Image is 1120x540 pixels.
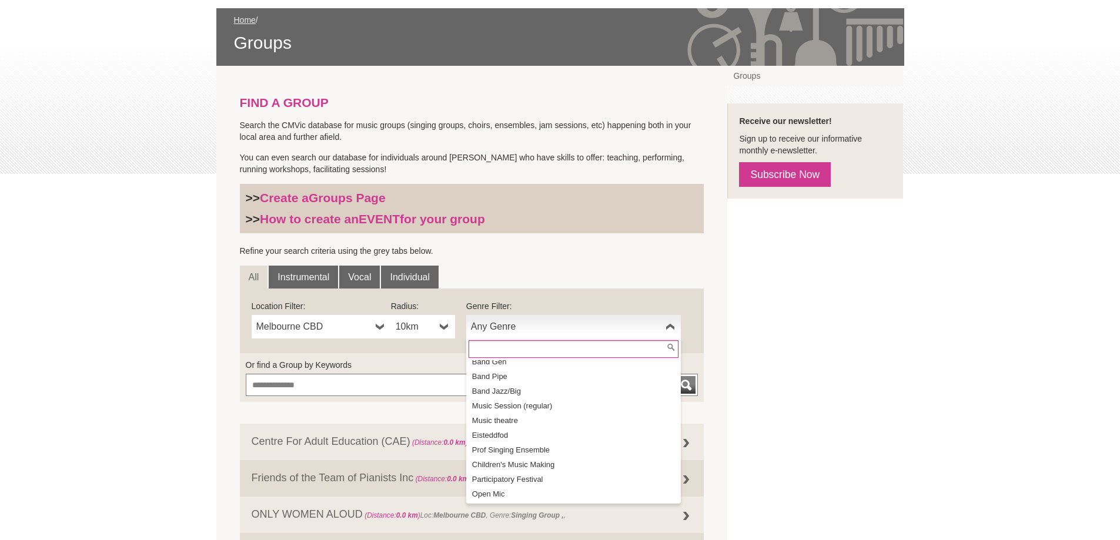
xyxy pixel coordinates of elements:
[469,428,681,442] li: Eisteddfod
[396,511,418,519] strong: 0.0 km
[234,15,256,25] a: Home
[309,191,386,204] strong: Groups Page
[240,119,704,143] p: Search the CMVic database for music groups (singing groups, choirs, ensembles, jam sessions, etc)...
[443,438,465,447] strong: 0.0 km
[246,190,698,206] h3: >>
[252,300,391,312] label: Location Filter:
[240,152,704,175] p: You can even search our database for individuals around [PERSON_NAME] who have skills to offer: t...
[391,315,455,338] a: 10km
[469,457,681,472] li: Children's Music Making
[739,162,831,187] a: Subscribe Now
[469,487,681,501] li: Open Mic
[469,354,681,369] li: Band Gen
[240,96,329,109] strong: FIND A GROUP
[240,245,704,257] p: Refine your search criteria using the grey tabs below.
[469,369,681,384] li: Band Pipe
[511,511,563,519] strong: Singing Group ,
[391,300,455,312] label: Radius:
[466,315,681,338] a: Any Genre
[727,66,903,86] a: Groups
[252,315,391,338] a: Melbourne CBD
[469,442,681,457] li: Prof Singing Ensemble
[234,32,887,54] span: Groups
[469,398,681,413] li: Music Session (regular)
[433,511,486,519] strong: Melbourne CBD
[416,475,472,483] span: (Distance: )
[363,511,566,519] span: Loc: , Genre: ,
[240,460,704,497] a: Friends of the Team of Pianists Inc (Distance:0.0 km)Loc:Various suburbs across [GEOGRAPHIC_DATA]...
[240,497,704,533] a: ONLY WOMEN ALOUD (Distance:0.0 km)Loc:Melbourne CBD, Genre:Singing Group ,,
[359,212,400,226] strong: EVENT
[365,511,420,519] span: (Distance: )
[234,14,887,54] div: /
[240,424,704,460] a: Centre For Adult Education (CAE) (Distance:0.0 km)Loc:Melbouren, Genre:Singing Group ,, Members:V...
[412,438,468,447] span: (Distance: )
[466,300,681,312] label: Genre Filter:
[469,413,681,428] li: Music theatre
[469,472,681,487] li: Participatory Festival
[739,116,831,126] strong: Receive our newsletter!
[381,266,439,289] a: Individual
[260,191,386,204] a: Create aGroups Page
[447,475,469,483] strong: 0.0 km
[269,266,338,289] a: Instrumental
[339,266,380,289] a: Vocal
[739,133,891,156] p: Sign up to receive our informative monthly e-newsletter.
[256,320,371,334] span: Melbourne CBD
[413,472,750,484] span: Loc: , Genre: ,
[260,212,485,226] a: How to create anEVENTfor your group
[396,320,435,334] span: 10km
[246,359,698,371] label: Or find a Group by Keywords
[469,384,681,398] li: Band Jazz/Big
[471,320,661,334] span: Any Genre
[240,266,268,289] a: All
[246,212,698,227] h3: >>
[410,438,650,447] span: Loc: , Genre: , Members:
